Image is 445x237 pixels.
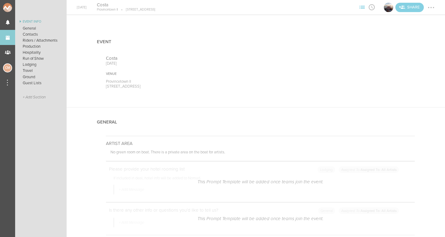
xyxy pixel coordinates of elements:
a: Contacts [15,31,67,37]
p: Costa [106,56,247,61]
p: [DATE] [106,61,247,66]
a: General [15,25,67,31]
h4: Event [97,39,111,44]
div: Share [395,3,424,12]
a: Lodging [15,62,67,68]
p: [STREET_ADDRESS] [118,8,155,12]
img: Boat Cruise Summer Series [384,3,393,12]
div: Venue [106,72,247,76]
p: ARTIST AREA [106,141,415,146]
a: Run of Show [15,56,67,62]
p: [STREET_ADDRESS] [106,84,247,89]
a: Travel [15,68,67,74]
p: Provincetown II [106,79,247,84]
a: Production [15,43,67,50]
span: View Itinerary [367,5,377,9]
img: NOMAD [3,3,37,12]
h4: Costa [97,2,155,8]
p: Provincetown II [97,8,118,12]
a: Riders / Attachments [15,37,67,43]
a: Guest Lists [15,80,67,86]
span: + Add Section [23,95,46,100]
span: View Sections [357,5,367,9]
div: Charlie McGinley [3,63,12,72]
p: No green room on boat. There is a private area on the boat for artists. [110,150,415,156]
a: Invite teams to the Event [395,3,424,12]
div: Boat Cruise Summer Series [383,2,394,13]
a: Event Info [15,18,67,25]
a: Ground [15,74,67,80]
a: Hospitality [15,50,67,56]
h4: General [97,120,117,125]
